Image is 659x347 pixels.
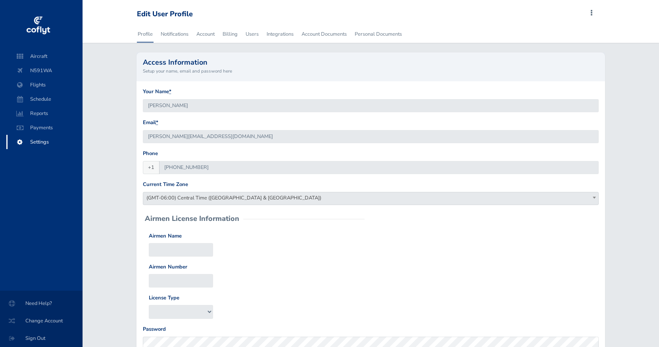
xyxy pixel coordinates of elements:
[14,78,75,92] span: Flights
[143,325,166,334] label: Password
[196,25,215,43] a: Account
[143,67,599,75] small: Setup your name, email and password here
[149,232,182,240] label: Airmen Name
[14,121,75,135] span: Payments
[25,14,51,38] img: coflyt logo
[137,25,154,43] a: Profile
[143,88,171,96] label: Your Name
[14,106,75,121] span: Reports
[10,314,73,328] span: Change Account
[145,215,239,222] h2: Airmen License Information
[14,49,75,63] span: Aircraft
[143,161,159,174] span: +1
[137,10,193,19] div: Edit User Profile
[14,63,75,78] span: N591WA
[266,25,294,43] a: Integrations
[10,296,73,311] span: Need Help?
[149,263,187,271] label: Airmen Number
[14,135,75,149] span: Settings
[143,150,158,158] label: Phone
[245,25,259,43] a: Users
[143,59,599,66] h2: Access Information
[143,180,188,189] label: Current Time Zone
[222,25,238,43] a: Billing
[160,25,189,43] a: Notifications
[301,25,348,43] a: Account Documents
[143,119,158,127] label: Email
[149,294,179,302] label: License Type
[169,88,171,95] abbr: required
[14,92,75,106] span: Schedule
[156,119,158,126] abbr: required
[143,192,598,203] span: (GMT-06:00) Central Time (US & Canada)
[10,331,73,345] span: Sign Out
[354,25,403,43] a: Personal Documents
[143,192,599,205] span: (GMT-06:00) Central Time (US & Canada)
